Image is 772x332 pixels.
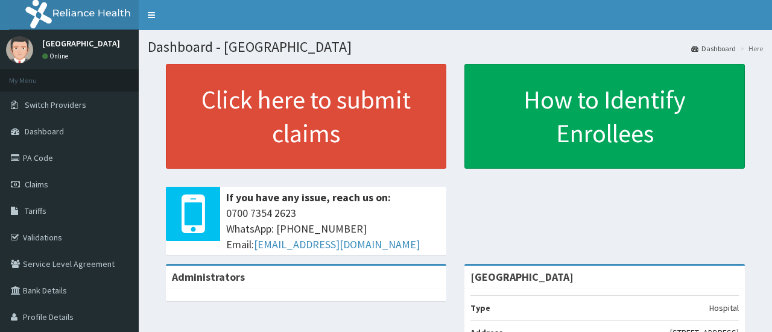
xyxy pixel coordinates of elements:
[470,270,574,284] strong: [GEOGRAPHIC_DATA]
[226,205,440,252] span: 0700 7354 2623 WhatsApp: [PHONE_NUMBER] Email:
[226,190,391,204] b: If you have any issue, reach us on:
[254,237,420,251] a: [EMAIL_ADDRESS][DOMAIN_NAME]
[25,99,86,110] span: Switch Providers
[148,39,763,55] h1: Dashboard - [GEOGRAPHIC_DATA]
[464,64,745,169] a: How to Identify Enrollees
[172,270,245,284] b: Administrators
[25,205,46,216] span: Tariffs
[42,39,120,48] p: [GEOGRAPHIC_DATA]
[25,179,48,190] span: Claims
[6,36,33,63] img: User Image
[25,126,64,137] span: Dashboard
[709,302,739,314] p: Hospital
[42,52,71,60] a: Online
[691,43,736,54] a: Dashboard
[470,302,490,313] b: Type
[166,64,446,169] a: Click here to submit claims
[737,43,763,54] li: Here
